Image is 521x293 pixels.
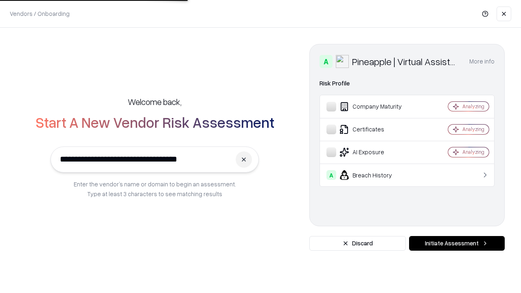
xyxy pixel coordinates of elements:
[462,103,484,110] div: Analyzing
[469,54,495,69] button: More info
[409,236,505,251] button: Initiate Assessment
[352,55,460,68] div: Pineapple | Virtual Assistant Agency
[320,79,495,88] div: Risk Profile
[326,170,424,180] div: Breach History
[326,170,336,180] div: A
[462,149,484,155] div: Analyzing
[336,55,349,68] img: Pineapple | Virtual Assistant Agency
[309,236,406,251] button: Discard
[320,55,333,68] div: A
[35,114,274,130] h2: Start A New Vendor Risk Assessment
[74,179,236,199] p: Enter the vendor’s name or domain to begin an assessment. Type at least 3 characters to see match...
[10,9,70,18] p: Vendors / Onboarding
[326,147,424,157] div: AI Exposure
[128,96,182,107] h5: Welcome back,
[326,125,424,134] div: Certificates
[326,102,424,112] div: Company Maturity
[462,126,484,133] div: Analyzing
